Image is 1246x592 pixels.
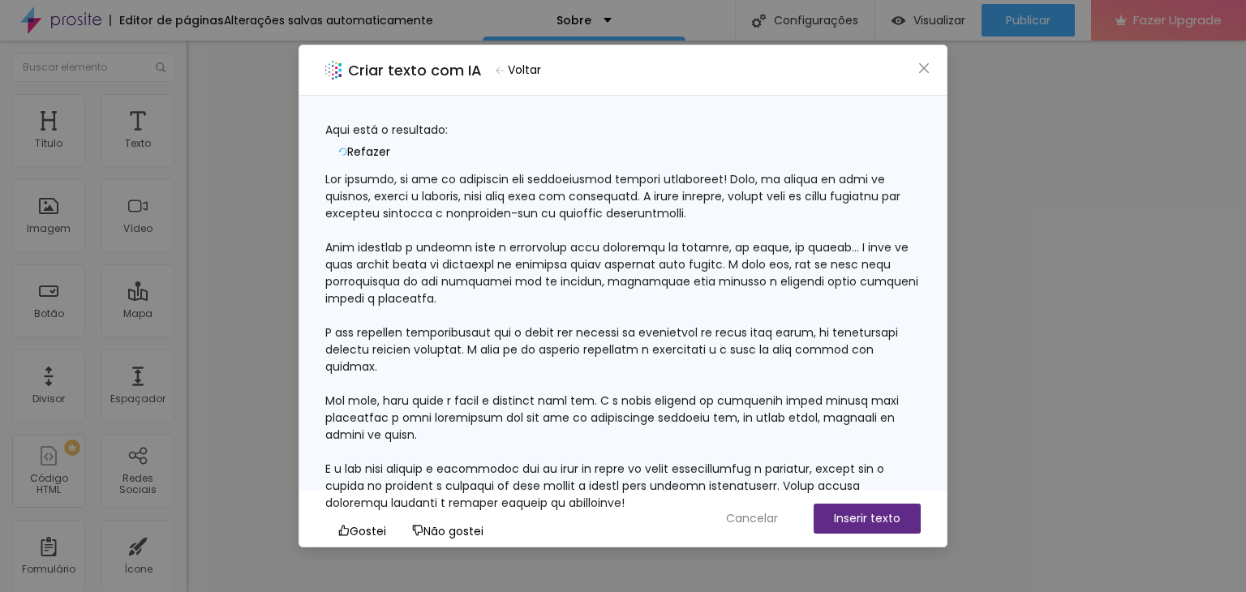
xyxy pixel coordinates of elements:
[325,171,921,512] div: Lor ipsumdo, si ame co adipiscin eli seddoeiusmod tempori utlaboreet! Dolo, ma aliqua en admi ve ...
[399,518,496,544] button: Não gostei
[710,504,794,534] button: Cancelar
[814,504,921,534] button: Inserir texto
[726,510,778,527] span: Cancelar
[325,544,431,570] button: Copiar texto
[338,525,350,536] span: like
[488,58,548,82] button: Voltar
[325,122,921,139] div: Aqui está o resultado:
[508,62,541,79] span: Voltar
[347,144,390,161] span: Refazer
[348,59,482,81] h2: Criar texto com IA
[916,60,933,77] button: Close
[325,518,399,544] button: Gostei
[917,62,930,75] span: close
[325,139,403,165] button: Refazer
[412,525,423,536] span: dislike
